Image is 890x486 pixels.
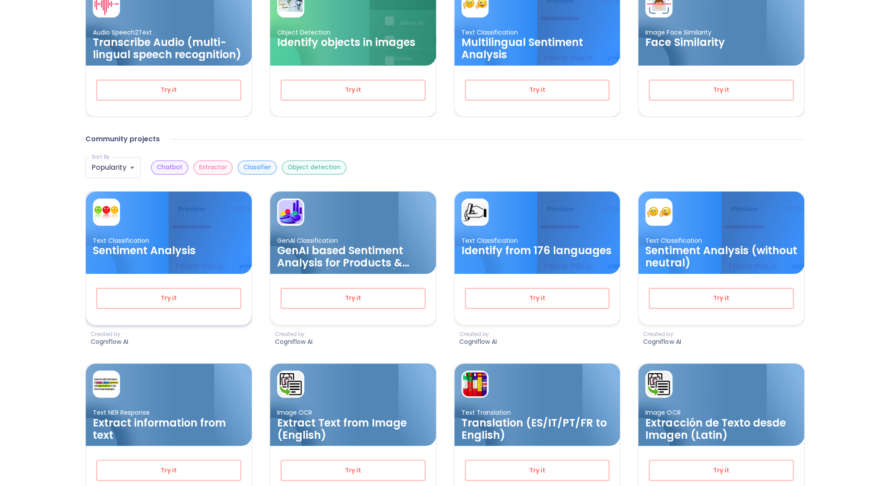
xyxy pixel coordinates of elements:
[94,200,119,224] img: card avatar
[459,338,497,346] p: Cogniflow AI
[93,245,245,257] h3: Sentiment Analysis
[96,460,241,481] button: Try it
[277,409,429,417] p: Image OCR
[645,237,797,245] p: Text Classification
[93,36,245,61] h3: Transcribe Audio (multi-lingual speech recognition)
[664,465,779,476] span: Try it
[278,372,303,396] img: card avatar
[537,192,620,314] img: card background
[93,409,245,417] p: Text NER Response
[288,163,341,171] p: Object detection
[645,409,797,417] p: Image OCR
[281,80,426,101] button: Try it
[111,293,226,304] span: Try it
[459,331,497,338] p: Created by
[111,465,226,476] span: Try it
[96,80,241,101] button: Try it
[277,28,429,37] p: Object Detection
[157,163,183,171] p: Chatbot
[278,200,303,224] img: card avatar
[86,392,145,446] img: card ellipse
[645,36,797,49] h3: Face Similarity
[465,460,610,481] button: Try it
[281,460,426,481] button: Try it
[461,237,613,245] p: Text Classification
[277,237,429,245] p: GenAI Classification
[93,28,245,37] p: Audio Speech2Text
[461,245,613,257] h3: Identify from 176 languages
[93,417,245,441] h3: Extract information from text
[94,372,119,396] img: card avatar
[270,12,329,122] img: card ellipse
[270,220,329,274] img: card ellipse
[86,220,144,331] img: card ellipse
[85,157,141,178] div: Popularity
[281,288,426,309] button: Try it
[638,392,697,446] img: card ellipse
[275,331,313,338] p: Created by
[461,409,613,417] p: Text Translation
[649,460,794,481] button: Try it
[295,465,411,476] span: Try it
[461,28,613,37] p: Text Classification
[480,293,595,304] span: Try it
[465,288,610,309] button: Try it
[649,288,794,309] button: Try it
[86,12,145,66] img: card ellipse
[643,338,681,346] p: Cogniflow AI
[638,220,697,331] img: card ellipse
[638,12,697,66] img: card ellipse
[480,465,595,476] span: Try it
[295,84,411,95] span: Try it
[664,293,779,304] span: Try it
[199,163,227,171] p: Extractor
[454,12,513,122] img: card ellipse
[649,80,794,101] button: Try it
[465,80,610,101] button: Try it
[111,84,226,95] span: Try it
[277,36,429,49] h3: Identify objects in images
[721,192,804,314] img: card background
[275,338,313,346] p: Cogniflow AI
[643,331,681,338] p: Created by
[461,36,613,61] h3: Multilingual Sentiment Analysis
[454,220,513,331] img: card ellipse
[461,417,613,441] h3: Translation (ES/IT/PT/FR to English)
[645,245,797,269] h3: Sentiment Analysis (without neutral)
[93,237,245,245] p: Text Classification
[645,417,797,441] h3: Extracción de Texto desde Imagen (Latin)
[645,28,797,37] p: Image Face Similarity
[277,417,429,441] h3: Extract Text from Image (English)
[664,84,779,95] span: Try it
[480,84,595,95] span: Try it
[91,331,128,338] p: Created by
[295,293,411,304] span: Try it
[463,372,487,396] img: card avatar
[454,392,514,446] img: card ellipse
[91,338,128,346] p: Cogniflow AI
[169,192,251,314] img: card background
[96,288,241,309] button: Try it
[85,135,160,143] h4: Community projects
[277,245,429,269] h3: GenAI based Sentiment Analysis for Products & Services (Multilingual)
[243,163,271,171] p: Classifier
[463,200,487,224] img: card avatar
[270,392,329,446] img: card ellipse
[647,372,671,396] img: card avatar
[647,200,671,224] img: card avatar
